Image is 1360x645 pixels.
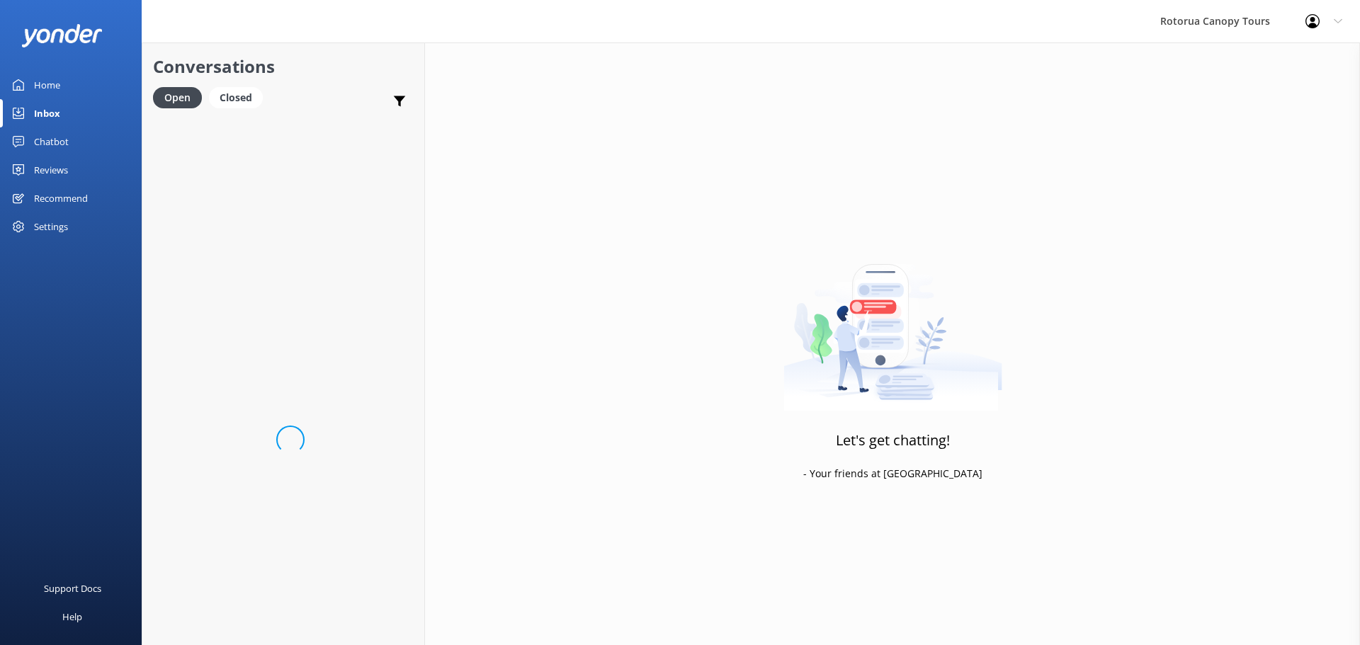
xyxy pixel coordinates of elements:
[44,574,101,603] div: Support Docs
[153,89,209,105] a: Open
[21,24,103,47] img: yonder-white-logo.png
[153,87,202,108] div: Open
[62,603,82,631] div: Help
[34,99,60,127] div: Inbox
[34,156,68,184] div: Reviews
[783,234,1002,411] img: artwork of a man stealing a conversation from at giant smartphone
[153,53,414,80] h2: Conversations
[34,127,69,156] div: Chatbot
[34,184,88,212] div: Recommend
[209,87,263,108] div: Closed
[34,71,60,99] div: Home
[209,89,270,105] a: Closed
[836,429,950,452] h3: Let's get chatting!
[34,212,68,241] div: Settings
[803,466,982,481] p: - Your friends at [GEOGRAPHIC_DATA]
